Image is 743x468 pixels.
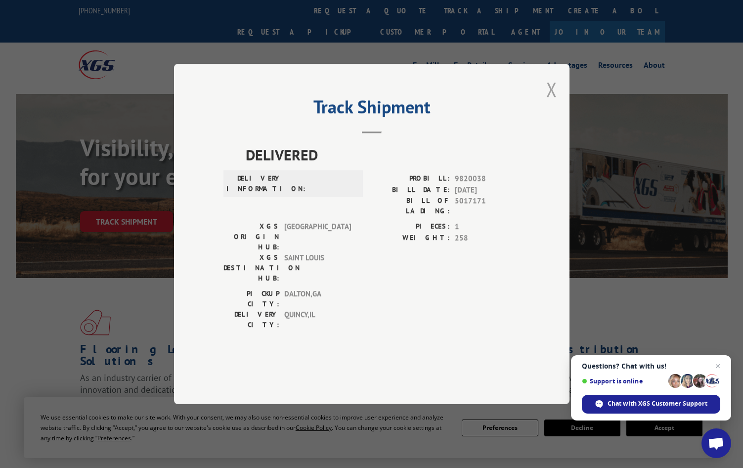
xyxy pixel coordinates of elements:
[246,143,520,166] span: DELIVERED
[546,76,557,102] button: Close modal
[372,185,450,196] label: BILL DATE:
[455,221,520,233] span: 1
[582,377,665,385] span: Support is online
[372,173,450,185] label: PROBILL:
[284,288,351,309] span: DALTON , GA
[582,362,720,370] span: Questions? Chat with us!
[284,252,351,283] span: SAINT LOUIS
[284,309,351,330] span: QUINCY , IL
[455,233,520,244] span: 258
[701,428,731,458] div: Open chat
[455,185,520,196] span: [DATE]
[372,195,450,216] label: BILL OF LADING:
[284,221,351,252] span: [GEOGRAPHIC_DATA]
[608,399,707,408] span: Chat with XGS Customer Support
[223,309,279,330] label: DELIVERY CITY:
[223,288,279,309] label: PICKUP CITY:
[223,100,520,119] h2: Track Shipment
[455,195,520,216] span: 5017171
[226,173,282,194] label: DELIVERY INFORMATION:
[223,221,279,252] label: XGS ORIGIN HUB:
[372,233,450,244] label: WEIGHT:
[712,360,724,372] span: Close chat
[223,252,279,283] label: XGS DESTINATION HUB:
[455,173,520,185] span: 9820038
[582,395,720,414] div: Chat with XGS Customer Support
[372,221,450,233] label: PIECES:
